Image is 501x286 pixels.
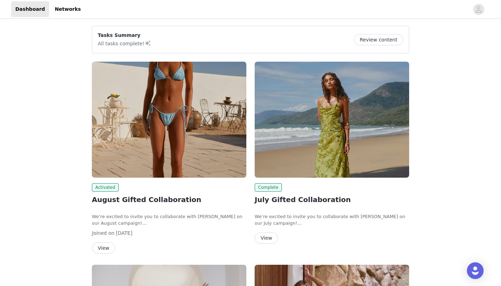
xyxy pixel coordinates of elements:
[255,235,278,241] a: View
[354,34,403,45] button: Review content
[255,232,278,244] button: View
[92,213,246,227] p: We’re excited to invite you to collaborate with [PERSON_NAME] on our August campaign!
[255,183,282,192] span: Complete
[98,39,151,47] p: All tasks complete!
[92,183,119,192] span: Activated
[92,230,114,236] span: Joined on
[92,62,246,178] img: Peppermayo USA
[467,262,484,279] div: Open Intercom Messenger
[11,1,49,17] a: Dashboard
[475,4,482,15] div: avatar
[255,213,409,227] p: We’re excited to invite you to collaborate with [PERSON_NAME] on our July campaign!
[98,32,151,39] p: Tasks Summary
[92,246,115,251] a: View
[116,230,132,236] span: [DATE]
[92,194,246,205] h2: August Gifted Collaboration
[50,1,85,17] a: Networks
[92,242,115,254] button: View
[255,62,409,178] img: Peppermayo USA
[255,194,409,205] h2: July Gifted Collaboration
